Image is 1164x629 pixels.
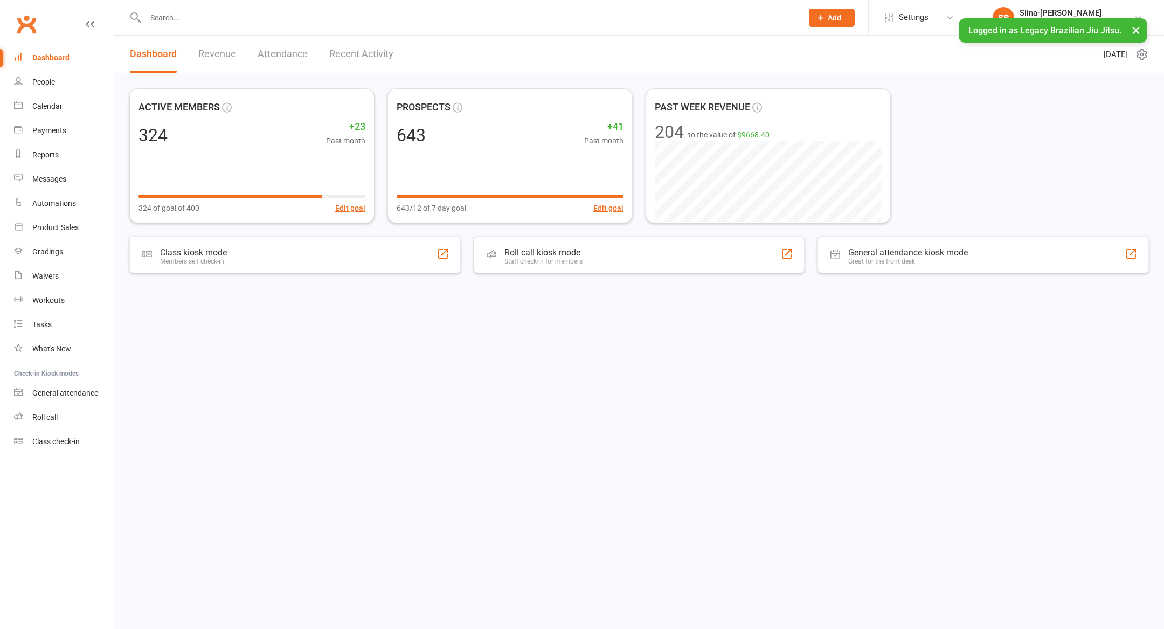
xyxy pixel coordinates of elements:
[848,258,968,265] div: Great for the front desk
[14,191,114,216] a: Automations
[32,199,76,208] div: Automations
[14,70,114,94] a: People
[584,135,623,147] span: Past month
[1020,8,1134,18] div: Siina-[PERSON_NAME]
[14,216,114,240] a: Product Sales
[32,320,52,329] div: Tasks
[32,389,98,397] div: General attendance
[655,123,684,141] div: 204
[809,9,855,27] button: Add
[1126,18,1146,42] button: ×
[32,126,66,135] div: Payments
[160,258,227,265] div: Members self check-in
[397,127,426,144] div: 643
[14,167,114,191] a: Messages
[968,25,1121,36] span: Logged in as Legacy Brazilian Jiu Jitsu.
[14,143,114,167] a: Reports
[828,13,841,22] span: Add
[335,202,365,214] button: Edit goal
[32,102,63,110] div: Calendar
[326,135,365,147] span: Past month
[14,337,114,361] a: What's New
[32,272,59,280] div: Waivers
[737,130,770,139] span: $9668.40
[138,100,220,115] span: ACTIVE MEMBERS
[32,247,63,256] div: Gradings
[1104,48,1128,61] span: [DATE]
[14,119,114,143] a: Payments
[160,247,227,258] div: Class kiosk mode
[14,381,114,405] a: General attendance kiosk mode
[14,405,114,430] a: Roll call
[1020,18,1134,27] div: Legacy Brazilian [PERSON_NAME]
[32,53,70,62] div: Dashboard
[593,202,623,214] button: Edit goal
[326,119,365,135] span: +23
[14,288,114,313] a: Workouts
[655,100,750,115] span: PAST WEEK REVENUE
[14,264,114,288] a: Waivers
[397,100,451,115] span: PROSPECTS
[32,150,59,159] div: Reports
[848,247,968,258] div: General attendance kiosk mode
[397,202,466,214] span: 643/12 of 7 day goal
[14,313,114,337] a: Tasks
[993,7,1014,29] div: SS
[14,240,114,264] a: Gradings
[32,296,65,305] div: Workouts
[504,247,583,258] div: Roll call kiosk mode
[142,10,795,25] input: Search...
[258,36,308,73] a: Attendance
[32,78,55,86] div: People
[138,127,168,144] div: 324
[584,119,623,135] span: +41
[14,94,114,119] a: Calendar
[688,129,770,141] span: to the value of
[504,258,583,265] div: Staff check-in for members
[198,36,236,73] a: Revenue
[899,5,929,30] span: Settings
[329,36,393,73] a: Recent Activity
[32,413,58,421] div: Roll call
[13,11,40,38] a: Clubworx
[32,223,79,232] div: Product Sales
[32,175,66,183] div: Messages
[32,437,80,446] div: Class check-in
[138,202,199,214] span: 324 of goal of 400
[14,46,114,70] a: Dashboard
[14,430,114,454] a: Class kiosk mode
[130,36,177,73] a: Dashboard
[32,344,71,353] div: What's New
